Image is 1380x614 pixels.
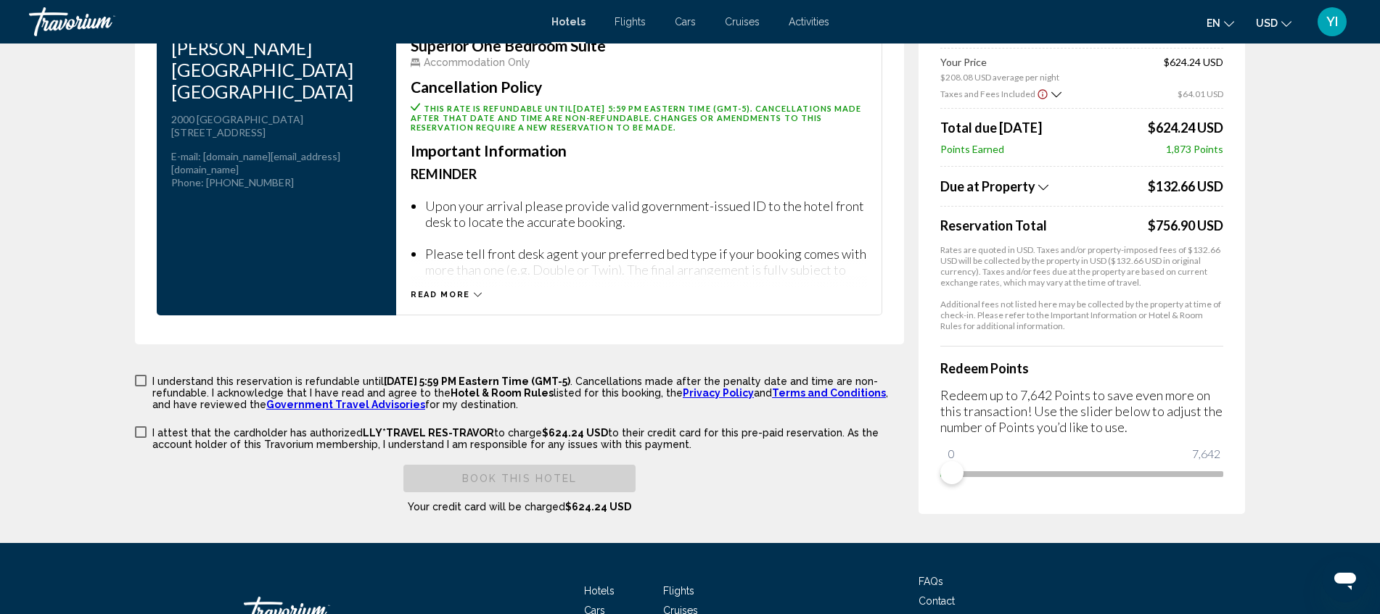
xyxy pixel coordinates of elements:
[1207,12,1234,33] button: Change language
[411,143,867,159] h3: Important Information
[919,595,955,607] a: Contact
[919,576,943,587] a: FAQs
[462,473,578,485] span: Book this hotel
[551,16,586,28] a: Hotels
[425,198,867,230] li: Upon your arrival please provide valid government-issued ID to the hotel front desk to locate the...
[1256,12,1291,33] button: Change currency
[940,178,1035,194] span: Due at Property
[940,387,1223,435] p: Redeem up to 7,642 Points to save even more on this transaction! Use the slider below to adjust t...
[1256,17,1278,29] span: USD
[584,585,615,597] a: Hotels
[408,501,631,513] span: Your credit card will be charged
[411,166,477,182] b: Reminder
[940,88,1035,99] span: Taxes and Fees Included
[1037,87,1048,100] button: Show Taxes and Fees disclaimer
[565,501,631,513] span: $624.24 USD
[411,79,867,95] h3: Cancellation Policy
[573,104,751,113] span: [DATE] 5:59 PM Eastern Time (GMT-5)
[1148,120,1223,136] span: $624.24 USD
[152,376,904,410] p: I understand this reservation is refundable until . Cancellations made after the penalty date and...
[615,16,646,28] a: Flights
[663,585,694,597] a: Flights
[171,176,201,188] span: Phone
[424,57,530,68] span: Accommodation Only
[411,290,470,299] span: Read more
[171,150,198,162] span: E-mail
[266,399,425,410] a: Government Travel Advisories
[451,387,554,399] span: Hotel & Room Rules
[1164,56,1223,83] span: $624.24 USD
[940,217,1144,233] span: Reservation Total
[384,376,570,387] span: [DATE] 5:59 PM Eastern Time (GMT-5)
[411,104,861,132] span: This rate is refundable until . Cancellations made after that date and time are non-refundable. C...
[425,246,867,294] li: Please tell front desk agent your preferred bed type if your booking comes with more than one (e....
[940,360,1223,376] h4: Redeem Points
[363,427,494,439] span: LLY*TRAVEL RES-TRAVOR
[171,113,382,139] p: 2000 [GEOGRAPHIC_DATA][STREET_ADDRESS]
[683,387,754,399] a: Privacy Policy
[772,387,886,399] a: Terms and Conditions
[725,16,760,28] a: Cruises
[940,244,1223,288] p: Rates are quoted in USD. Taxes and/or property-imposed fees of $132.66 USD will be collected by t...
[940,120,1042,136] span: Total due [DATE]
[940,56,1059,68] span: Your Price
[789,16,829,28] a: Activities
[1178,88,1223,99] span: $64.01 USD
[542,427,608,439] span: $624.24 USD
[1326,14,1338,29] span: YI
[1166,143,1223,155] span: 1,873 Points
[29,7,537,36] a: Travorium
[1313,7,1351,37] button: User Menu
[1148,217,1223,233] div: $756.90 USD
[1190,445,1223,462] span: 7,642
[411,289,482,300] button: Read more
[940,143,1004,155] span: Points Earned
[171,150,340,175] span: : [DOMAIN_NAME][EMAIL_ADDRESS][DOMAIN_NAME]
[946,445,957,462] span: 0
[940,178,1144,195] button: Show Taxes and Fees breakdown
[201,176,294,188] span: : [PHONE_NUMBER]
[1207,17,1220,29] span: en
[171,37,382,102] h3: [PERSON_NAME][GEOGRAPHIC_DATA] [GEOGRAPHIC_DATA]
[152,427,904,450] p: I attest that the cardholder has authorized to charge to their credit card for this pre-paid rese...
[403,465,636,491] button: Book this hotel
[940,299,1223,331] p: Additional fees not listed here may be collected by the property at time of check-in. Please refe...
[940,72,1059,83] span: $208.08 USD average per night
[1148,178,1223,194] span: $132.66 USD
[1322,556,1368,602] iframe: Button to launch messaging window
[940,86,1061,101] button: Show Taxes and Fees breakdown
[411,38,867,54] h3: Superior One Bedroom Suite
[675,16,696,28] a: Cars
